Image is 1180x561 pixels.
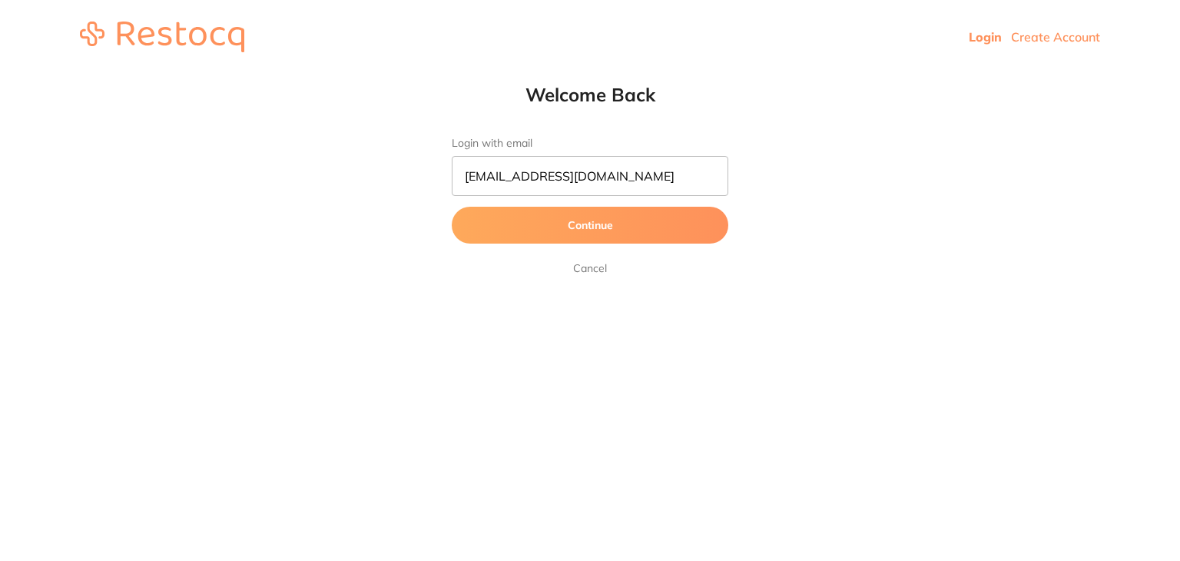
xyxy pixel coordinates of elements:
[80,22,244,52] img: restocq_logo.svg
[421,83,759,106] h1: Welcome Back
[1011,29,1100,45] a: Create Account
[570,259,610,277] a: Cancel
[452,137,728,150] label: Login with email
[969,29,1002,45] a: Login
[452,207,728,244] button: Continue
